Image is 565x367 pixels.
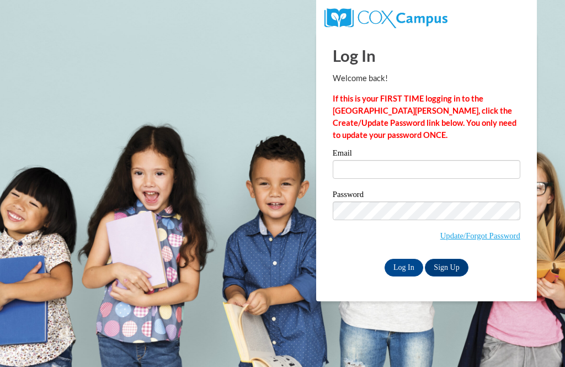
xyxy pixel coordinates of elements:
input: Log In [385,259,423,276]
a: Update/Forgot Password [440,231,520,240]
p: Welcome back! [333,72,520,84]
label: Password [333,190,520,201]
img: COX Campus [324,8,447,28]
h1: Log In [333,44,520,67]
a: COX Campus [324,13,447,22]
strong: If this is your FIRST TIME logging in to the [GEOGRAPHIC_DATA][PERSON_NAME], click the Create/Upd... [333,94,516,140]
label: Email [333,149,520,160]
a: Sign Up [425,259,468,276]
